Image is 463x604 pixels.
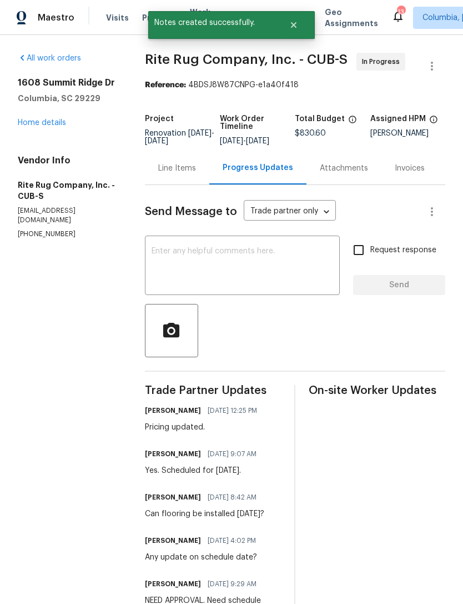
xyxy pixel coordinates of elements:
span: The hpm assigned to this work order. [429,115,438,129]
span: Visits [106,12,129,23]
span: Request response [370,244,436,256]
p: [PHONE_NUMBER] [18,229,118,239]
a: Home details [18,119,66,127]
span: Send Message to [145,206,237,217]
button: Close [275,14,312,36]
div: Any update on schedule date? [145,552,263,563]
span: Work Orders [190,7,218,29]
a: All work orders [18,54,81,62]
span: [DATE] 9:29 AM [208,578,256,590]
h6: [PERSON_NAME] [145,492,201,503]
span: [DATE] [246,137,269,145]
span: - [220,137,269,145]
span: [DATE] [145,137,168,145]
span: [DATE] [220,137,243,145]
span: Geo Assignments [325,7,378,29]
h5: Project [145,115,174,123]
h6: [PERSON_NAME] [145,448,201,460]
h6: [PERSON_NAME] [145,405,201,416]
span: Maestro [38,12,74,23]
span: [DATE] 9:07 AM [208,448,256,460]
h6: [PERSON_NAME] [145,578,201,590]
span: [DATE] 4:02 PM [208,535,256,546]
span: [DATE] 8:42 AM [208,492,256,503]
span: In Progress [362,56,404,67]
div: Can flooring be installed [DATE]? [145,508,264,520]
span: [DATE] [188,129,212,137]
span: The total cost of line items that have been proposed by Opendoor. This sum includes line items th... [348,115,357,129]
h5: Rite Rug Company, Inc. - CUB-S [18,179,118,202]
h4: Vendor Info [18,155,118,166]
div: Trade partner only [244,203,336,221]
div: 13 [397,7,405,18]
span: On-site Worker Updates [309,385,445,396]
div: Invoices [395,163,425,174]
span: - [145,129,214,145]
span: Renovation [145,129,214,145]
span: $830.60 [295,129,326,137]
h5: Columbia, SC 29229 [18,93,118,104]
h5: Assigned HPM [370,115,426,123]
p: [EMAIL_ADDRESS][DOMAIN_NAME] [18,206,118,225]
div: Attachments [320,163,368,174]
div: Pricing updated. [145,422,264,433]
span: Trade Partner Updates [145,385,281,396]
div: Yes. Scheduled for [DATE]. [145,465,263,476]
span: Projects [142,12,177,23]
h5: Work Order Timeline [220,115,295,131]
span: Notes created successfully. [148,11,275,34]
div: 4BDSJ8W87CNPG-e1a40f418 [145,79,445,91]
b: Reference: [145,81,186,89]
h5: Total Budget [295,115,345,123]
span: [DATE] 12:25 PM [208,405,257,416]
div: [PERSON_NAME] [370,129,445,137]
h2: 1608 Summit Ridge Dr [18,77,118,88]
span: Rite Rug Company, Inc. - CUB-S [145,53,348,66]
h6: [PERSON_NAME] [145,535,201,546]
div: Line Items [158,163,196,174]
div: Progress Updates [223,162,293,173]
